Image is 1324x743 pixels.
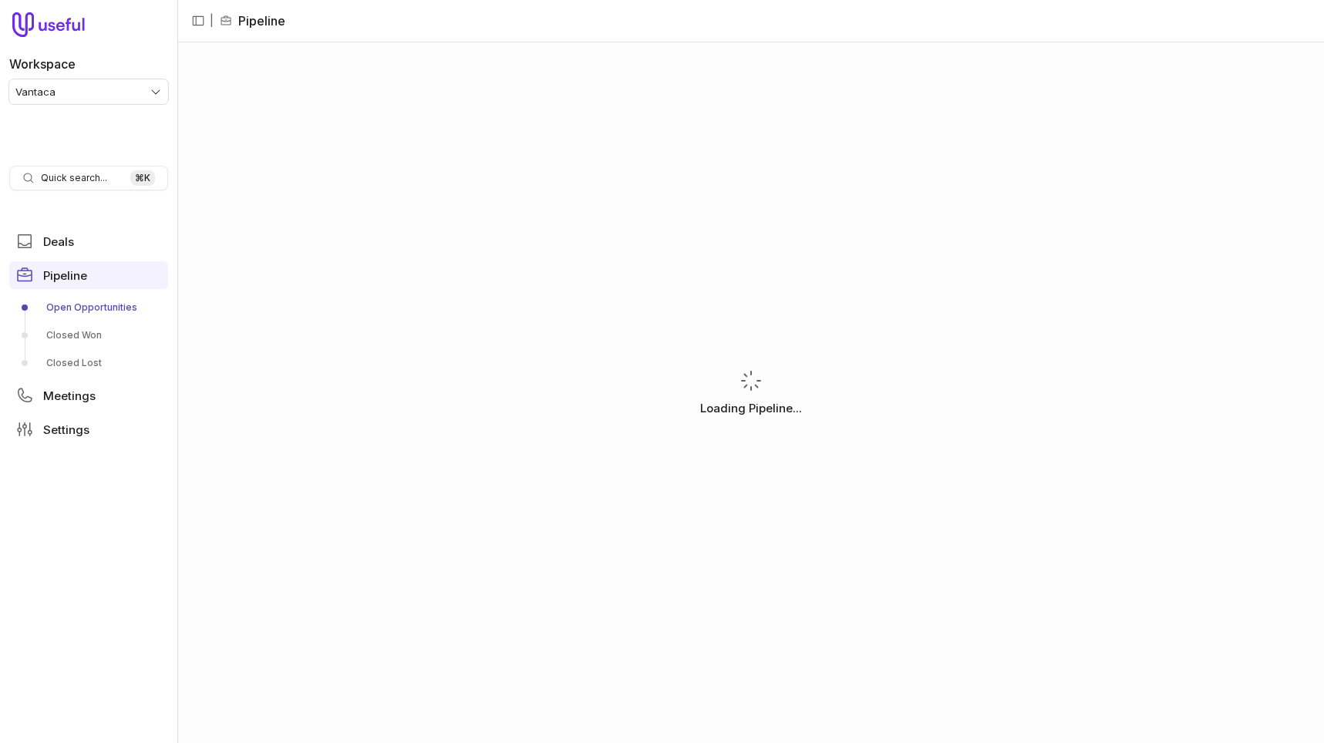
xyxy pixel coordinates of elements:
[9,323,168,348] a: Closed Won
[9,382,168,409] a: Meetings
[187,9,210,32] button: Collapse sidebar
[9,227,168,255] a: Deals
[43,270,87,281] span: Pipeline
[210,12,214,30] span: |
[9,261,168,289] a: Pipeline
[41,172,107,184] span: Quick search...
[43,424,89,435] span: Settings
[9,295,168,375] div: Pipeline submenu
[9,415,168,443] a: Settings
[220,12,285,30] li: Pipeline
[9,295,168,320] a: Open Opportunities
[9,351,168,375] a: Closed Lost
[700,399,802,418] p: Loading Pipeline...
[130,170,155,186] kbd: ⌘ K
[43,236,74,247] span: Deals
[9,55,76,73] label: Workspace
[43,390,96,402] span: Meetings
